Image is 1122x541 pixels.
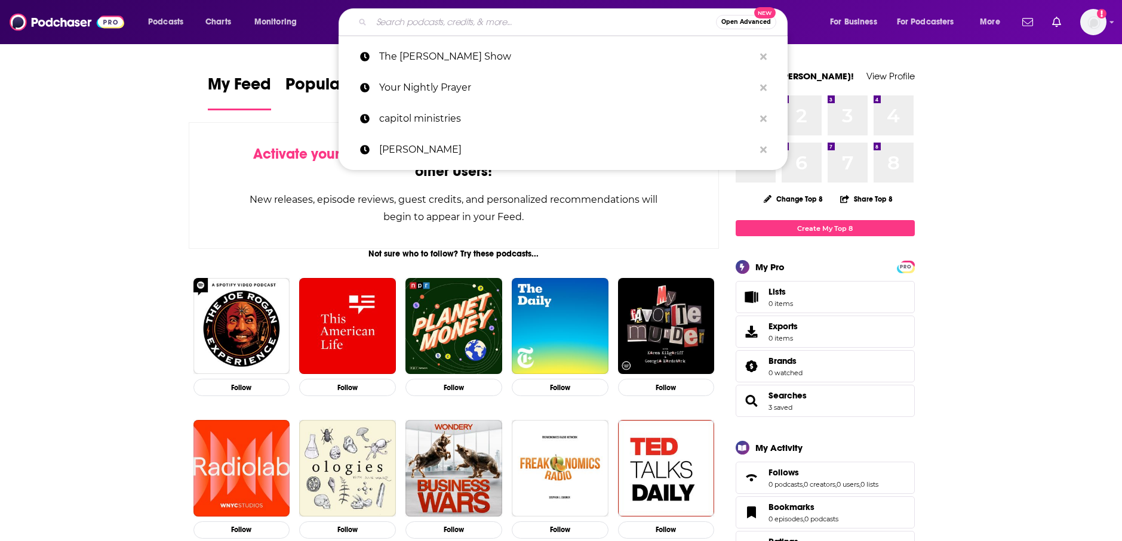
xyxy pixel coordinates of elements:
span: Brands [736,350,915,382]
span: , [859,480,860,489]
span: 0 items [769,299,793,308]
div: Keywords by Traffic [132,70,201,78]
a: Searches [769,390,807,401]
button: Open AdvancedNew [716,15,776,29]
a: My Feed [208,74,271,110]
a: Follows [769,467,878,478]
span: Bookmarks [769,502,814,512]
img: User Profile [1080,9,1106,35]
a: 0 podcasts [804,515,838,523]
a: 0 podcasts [769,480,803,489]
span: 0 items [769,334,798,342]
span: , [835,480,837,489]
a: [PERSON_NAME] [339,134,788,165]
span: Popular Feed [285,74,387,101]
button: open menu [889,13,972,32]
span: Podcasts [148,14,183,30]
a: Bookmarks [769,502,838,512]
div: Domain: [DOMAIN_NAME] [31,31,131,41]
a: Brands [769,355,803,366]
button: Follow [193,379,290,396]
a: Show notifications dropdown [1047,12,1066,32]
span: New [754,7,776,18]
div: v 4.0.25 [33,19,59,29]
a: Charts [198,13,238,32]
a: Follows [740,469,764,486]
p: capitol ministries [379,103,754,134]
span: Activate your Feed [253,145,376,163]
a: Podchaser - Follow, Share and Rate Podcasts [10,11,124,33]
button: Change Top 8 [757,191,831,206]
a: TED Talks Daily [618,420,715,517]
button: Follow [618,379,715,396]
a: The [PERSON_NAME] Show [339,41,788,72]
div: Not sure who to follow? Try these podcasts... [189,249,720,259]
span: PRO [899,262,913,271]
span: , [803,515,804,523]
span: Logged in as KellyG [1080,9,1106,35]
a: Business Wars [405,420,502,517]
div: Domain Overview [45,70,107,78]
img: This American Life [299,278,396,375]
span: Charts [205,14,231,30]
a: 0 users [837,480,859,489]
p: The Sean McDowell Show [379,41,754,72]
span: Searches [736,385,915,417]
p: Your Nightly Prayer [379,72,754,103]
button: open menu [822,13,892,32]
img: Radiolab [193,420,290,517]
span: More [980,14,1000,30]
img: The Daily [512,278,608,375]
span: Follows [736,462,915,494]
span: , [803,480,804,489]
a: 0 lists [860,480,878,489]
button: Follow [405,379,502,396]
a: The Joe Rogan Experience [193,278,290,375]
button: Follow [512,521,608,539]
button: Follow [618,521,715,539]
div: New releases, episode reviews, guest credits, and personalized recommendations will begin to appe... [249,191,659,225]
div: My Activity [755,442,803,453]
a: Searches [740,392,764,409]
span: Exports [740,323,764,340]
span: Exports [769,321,798,332]
img: My Favorite Murder with Karen Kilgariff and Georgia Hardstark [618,278,715,375]
a: Welcome [PERSON_NAME]! [736,70,854,82]
div: My Pro [755,261,785,273]
a: Ologies with Alie Ward [299,420,396,517]
img: tab_domain_overview_orange.svg [32,69,42,79]
span: Monitoring [254,14,297,30]
a: 0 creators [804,480,835,489]
img: logo_orange.svg [19,19,29,29]
a: Show notifications dropdown [1018,12,1038,32]
span: Lists [769,286,786,297]
img: Planet Money [405,278,502,375]
a: Lists [736,281,915,313]
span: Follows [769,467,799,478]
button: open menu [246,13,312,32]
button: open menu [140,13,199,32]
button: open menu [972,13,1015,32]
a: Your Nightly Prayer [339,72,788,103]
a: Create My Top 8 [736,220,915,236]
img: Freakonomics Radio [512,420,608,517]
a: capitol ministries [339,103,788,134]
img: website_grey.svg [19,31,29,41]
a: 0 watched [769,369,803,377]
p: sean mcdowell [379,134,754,165]
span: My Feed [208,74,271,101]
span: For Podcasters [897,14,954,30]
a: PRO [899,262,913,271]
a: Popular Feed [285,74,387,110]
a: View Profile [866,70,915,82]
svg: Add a profile image [1097,9,1106,18]
span: Lists [769,286,793,297]
a: 0 episodes [769,515,803,523]
span: Lists [740,289,764,305]
span: Open Advanced [721,19,771,25]
a: Bookmarks [740,504,764,521]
